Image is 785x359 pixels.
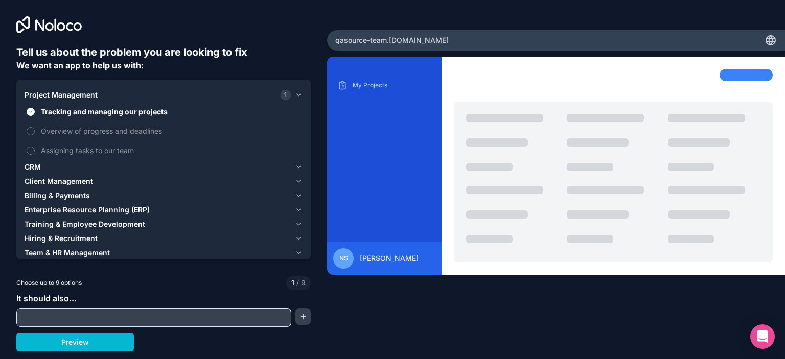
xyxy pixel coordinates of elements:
button: Preview [16,333,134,351]
span: Team & HR Management [25,248,110,258]
span: Hiring & Recruitment [25,233,98,244]
button: Tracking and managing our projects [27,108,35,116]
span: Billing & Payments [25,190,90,201]
span: Tracking and managing our projects [41,106,301,117]
button: Training & Employee Development [25,217,303,231]
span: 9 [294,278,306,288]
span: Choose up to 9 options [16,278,82,288]
span: [PERSON_NAME] [360,253,419,264]
button: Team & HR Management [25,246,303,260]
span: Project Management [25,90,98,100]
span: Assigning tasks to our team [41,145,301,156]
h6: Tell us about the problem you are looking to fix [16,45,311,59]
span: qasource-team .[DOMAIN_NAME] [335,35,449,45]
button: Billing & Payments [25,188,303,203]
button: Assigning tasks to our team [27,147,35,155]
div: Open Intercom Messenger [750,324,775,349]
span: Enterprise Resource Planning (ERP) [25,205,150,215]
p: My Projects [353,81,431,89]
button: Overview of progress and deadlines [27,127,35,135]
button: Enterprise Resource Planning (ERP) [25,203,303,217]
span: Client Management [25,176,93,186]
div: Project Management1 [25,102,303,160]
button: CRM [25,160,303,174]
span: Overview of progress and deadlines [41,126,301,136]
button: Hiring & Recruitment [25,231,303,246]
span: 1 [281,90,291,100]
span: nS [339,254,348,262]
span: It should also... [16,293,77,303]
div: scrollable content [335,77,433,234]
span: / [296,278,299,287]
span: 1 [291,278,294,288]
span: CRM [25,162,41,172]
span: We want an app to help us with: [16,60,144,70]
button: Client Management [25,174,303,188]
button: Project Management1 [25,88,303,102]
span: Training & Employee Development [25,219,145,229]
